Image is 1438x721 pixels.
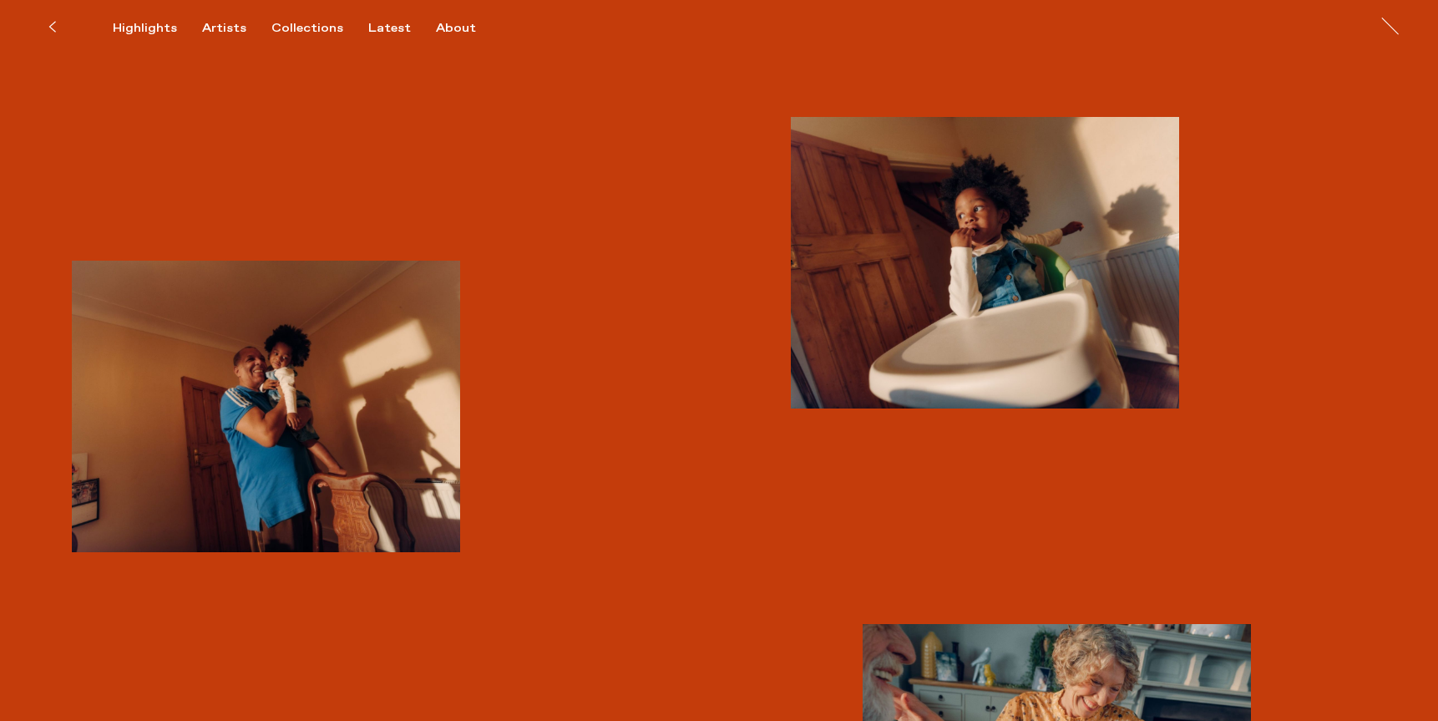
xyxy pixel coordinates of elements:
button: Collections [271,21,368,36]
div: Highlights [113,21,177,36]
div: Collections [271,21,343,36]
button: About [436,21,501,36]
div: Latest [368,21,411,36]
div: About [436,21,476,36]
button: Latest [368,21,436,36]
button: Artists [202,21,271,36]
div: Artists [202,21,246,36]
button: Highlights [113,21,202,36]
